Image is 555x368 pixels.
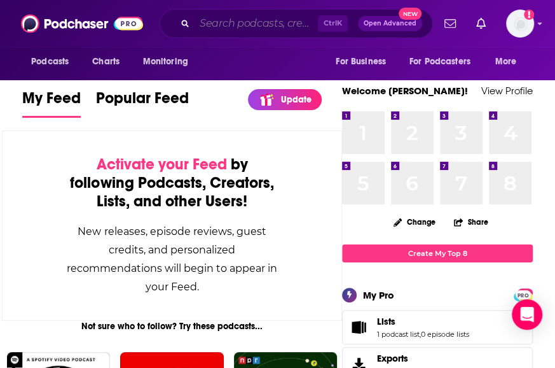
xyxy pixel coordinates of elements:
span: Popular Feed [96,88,189,115]
div: Search podcasts, credits, & more... [160,9,433,38]
button: open menu [22,50,85,74]
a: PRO [516,289,531,299]
div: Open Intercom Messenger [512,299,542,330]
span: Charts [92,53,120,71]
span: Lists [377,316,395,327]
a: Popular Feed [96,88,189,118]
img: User Profile [506,10,534,38]
button: open menu [327,50,402,74]
button: open menu [401,50,489,74]
button: Share [453,209,489,234]
span: PRO [516,290,531,300]
a: 0 episode lists [421,330,469,339]
button: Change [386,214,443,230]
button: Show profile menu [506,10,534,38]
a: Update [248,89,322,110]
span: Ctrl K [318,15,348,32]
span: Exports [377,353,408,364]
span: Monitoring [142,53,188,71]
a: Welcome [PERSON_NAME]! [342,85,468,97]
span: New [399,8,421,20]
span: Activate your Feed [96,155,226,174]
a: 1 podcast list [377,330,420,339]
span: Open Advanced [364,20,416,27]
span: Logged in as Shift_2 [506,10,534,38]
span: For Business [336,53,386,71]
button: Open AdvancedNew [358,16,422,31]
div: New releases, episode reviews, guest credits, and personalized recommendations will begin to appe... [66,222,278,296]
span: , [420,330,421,339]
input: Search podcasts, credits, & more... [195,13,318,34]
span: My Feed [22,88,81,115]
button: open menu [134,50,204,74]
a: Create My Top 8 [342,244,533,262]
img: Podchaser - Follow, Share and Rate Podcasts [21,11,143,36]
span: For Podcasters [409,53,470,71]
div: by following Podcasts, Creators, Lists, and other Users! [66,155,278,211]
a: My Feed [22,88,81,118]
span: More [495,53,517,71]
svg: Add a profile image [524,10,534,20]
a: Show notifications dropdown [471,13,491,34]
a: Lists [346,318,372,336]
span: Lists [342,310,533,344]
div: Not sure who to follow? Try these podcasts... [2,321,342,332]
a: Charts [84,50,127,74]
div: My Pro [363,289,394,301]
a: Show notifications dropdown [439,13,461,34]
p: Update [281,94,312,105]
span: Podcasts [31,53,69,71]
a: View Profile [481,85,533,97]
button: open menu [486,50,533,74]
a: Lists [377,316,469,327]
